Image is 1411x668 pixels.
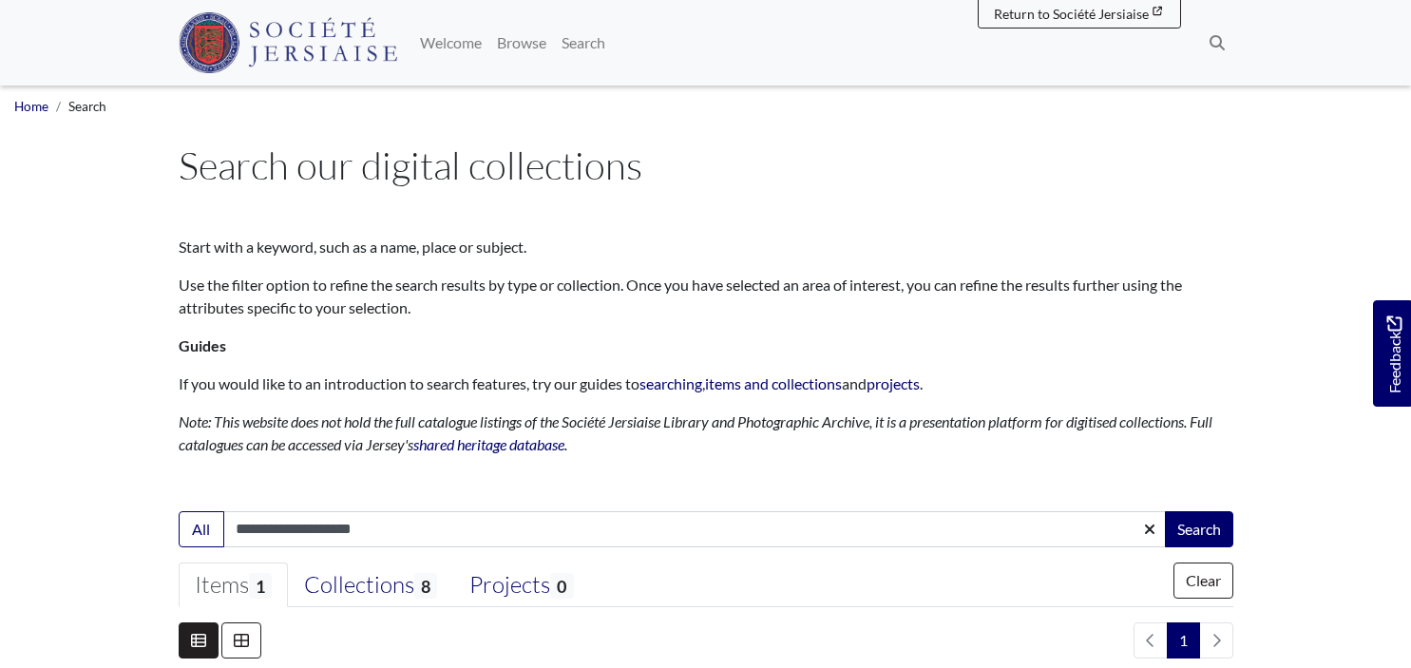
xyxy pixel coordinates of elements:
a: Search [554,24,613,62]
span: 1 [249,573,272,599]
h1: Search our digital collections [179,143,1233,188]
em: Note: This website does not hold the full catalogue listings of the Société Jersiaise Library and... [179,412,1212,453]
div: Collections [304,571,437,600]
span: Feedback [1382,316,1405,393]
button: Clear [1173,563,1233,599]
a: Home [14,99,48,114]
button: All [179,511,224,547]
span: Goto page 1 [1167,622,1200,658]
div: Items [195,571,272,600]
nav: pagination [1126,622,1233,658]
p: Use the filter option to refine the search results by type or collection. Once you have selected ... [179,274,1233,319]
a: searching [639,374,702,392]
a: Would you like to provide feedback? [1373,300,1411,407]
div: Projects [469,571,573,600]
input: Enter one or more search terms... [223,511,1167,547]
li: Previous page [1134,622,1168,658]
a: Browse [489,24,554,62]
strong: Guides [179,336,226,354]
a: Société Jersiaise logo [179,8,398,78]
p: If you would like to an introduction to search features, try our guides to , and . [179,372,1233,395]
span: Return to Société Jersiaise [994,6,1149,22]
button: Search [1165,511,1233,547]
span: 8 [414,573,437,599]
span: 0 [550,573,573,599]
a: items and collections [705,374,842,392]
a: shared heritage database [413,435,564,453]
a: Welcome [412,24,489,62]
span: Search [68,99,106,114]
img: Société Jersiaise [179,12,398,73]
a: projects [867,374,920,392]
p: Start with a keyword, such as a name, place or subject. [179,236,1233,258]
